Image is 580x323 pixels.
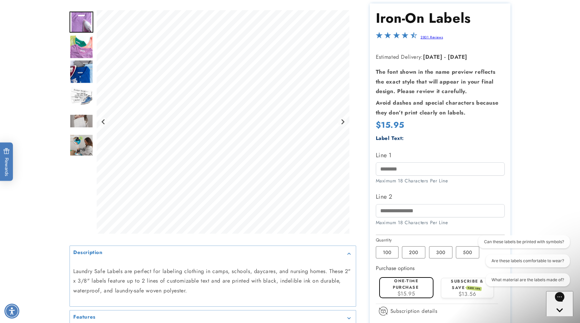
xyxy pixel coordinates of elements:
[376,219,505,226] div: Maximum 18 Characters Per Line
[376,150,505,161] label: Line 1
[398,290,415,298] span: $15.95
[421,35,443,40] a: 2801 Reviews - open in a new tab
[444,53,446,61] strong: -
[3,148,10,176] span: Rewards
[70,134,93,158] div: Go to slide 6
[376,119,405,131] span: $15.95
[70,12,93,33] img: Iron on name label being ironed to shirt
[376,134,404,142] label: Label Text:
[376,246,399,258] label: 100
[376,99,499,116] strong: Avoid dashes and special characters because they don’t print clearly on labels.
[448,53,467,61] strong: [DATE]
[5,269,86,289] iframe: Sign Up via Text for Offers
[70,114,93,128] img: null
[376,177,505,184] div: Maximum 18 Characters Per Line
[459,290,476,298] span: $13.56
[70,60,93,84] div: Go to slide 3
[376,237,393,244] legend: Quantity
[402,246,425,258] label: 200
[451,278,484,291] label: Subscribe & save
[70,35,93,59] div: Go to slide 2
[393,278,419,290] label: One-time purchase
[376,68,496,95] strong: The font shown in the name preview reflects the exact style that will appear in your final design...
[70,246,356,261] summary: Description
[467,286,482,291] span: SAVE 15%
[376,191,505,202] label: Line 2
[429,246,452,258] label: 300
[73,314,96,321] h2: Features
[423,53,443,61] strong: [DATE]
[99,118,108,127] button: Go to last slide
[70,85,93,108] div: Go to slide 4
[70,60,93,84] img: Iron on name labels ironed to shirt collar
[70,10,93,34] div: Go to slide 1
[70,134,93,158] img: Iron-On Labels - Label Land
[376,52,505,62] p: Estimated Delivery:
[376,34,417,41] span: 4.5-star overall rating
[472,235,573,292] iframe: Gorgias live chat conversation starters
[73,267,352,296] p: Laundry Safe Labels are perfect for labeling clothing in camps, schools, daycares, and nursing ho...
[390,307,438,315] span: Subscription details
[376,9,505,27] h1: Iron-On Labels
[338,118,347,127] button: Next slide
[73,249,103,256] h2: Description
[376,264,414,272] label: Purchase options
[546,291,573,316] iframe: Gorgias live chat messenger
[4,304,19,319] div: Accessibility Menu
[70,35,93,59] img: Iron on name tags ironed to a t-shirt
[456,246,479,258] label: 500
[70,109,93,133] div: Go to slide 5
[70,85,93,108] img: Iron-on name labels with an iron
